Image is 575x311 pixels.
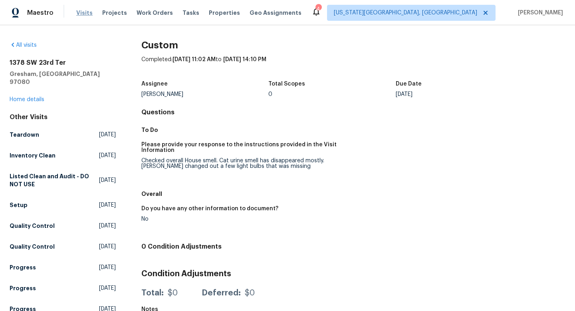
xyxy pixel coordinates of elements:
h5: To Do [141,126,565,134]
div: $0 [168,289,178,297]
div: No [141,216,347,222]
span: Geo Assignments [250,9,301,17]
div: Checked overall House smell. Cat urine smell has disappeared mostly. [PERSON_NAME] changed out a ... [141,158,347,169]
h5: Listed Clean and Audit - DO NOT USE [10,172,99,188]
span: Visits [76,9,93,17]
div: [PERSON_NAME] [141,92,269,97]
div: Total: [141,289,164,297]
div: 0 [268,92,396,97]
span: [DATE] [99,131,116,139]
h5: Quality Control [10,243,55,251]
span: [DATE] [99,222,116,230]
h4: Questions [141,108,565,116]
div: 4 [315,5,321,13]
span: Work Orders [137,9,173,17]
a: Progress[DATE] [10,260,116,275]
h5: Inventory Clean [10,152,56,159]
h5: Progress [10,263,36,271]
h2: Custom [141,41,565,49]
h5: Due Date [396,81,422,87]
span: [DATE] [99,152,116,159]
span: [DATE] 14:10 PM [223,57,266,62]
span: [DATE] [99,201,116,209]
div: Deferred: [202,289,241,297]
h5: Do you have any other information to document? [141,206,278,211]
span: [DATE] [99,243,116,251]
div: Completed: to [141,56,565,76]
span: [PERSON_NAME] [515,9,563,17]
div: Other Visits [10,113,116,121]
h5: Gresham, [GEOGRAPHIC_DATA] 97080 [10,70,116,86]
a: Quality Control[DATE] [10,219,116,233]
div: $0 [245,289,255,297]
h5: Overall [141,190,565,198]
a: All visits [10,42,37,48]
span: Maestro [27,9,54,17]
a: Inventory Clean[DATE] [10,148,116,163]
a: Progress[DATE] [10,281,116,295]
span: Projects [102,9,127,17]
h2: 1378 SW 23rd Ter [10,59,116,67]
h5: Quality Control [10,222,55,230]
span: [DATE] [99,284,116,292]
h5: Please provide your response to the instructions provided in the Visit Information [141,142,347,153]
span: [DATE] 11:02 AM [172,57,216,62]
span: Tasks [182,10,199,16]
div: [DATE] [396,92,523,97]
span: [US_STATE][GEOGRAPHIC_DATA], [GEOGRAPHIC_DATA] [334,9,477,17]
a: Quality Control[DATE] [10,239,116,254]
h5: Setup [10,201,28,209]
a: Home details [10,97,44,102]
h5: Assignee [141,81,168,87]
h4: 0 Condition Adjustments [141,243,565,251]
h5: Total Scopes [268,81,305,87]
h3: Condition Adjustments [141,270,565,278]
a: Teardown[DATE] [10,128,116,142]
h5: Teardown [10,131,39,139]
span: Properties [209,9,240,17]
span: [DATE] [99,176,116,184]
a: Listed Clean and Audit - DO NOT USE[DATE] [10,169,116,191]
span: [DATE] [99,263,116,271]
a: Setup[DATE] [10,198,116,212]
h5: Progress [10,284,36,292]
